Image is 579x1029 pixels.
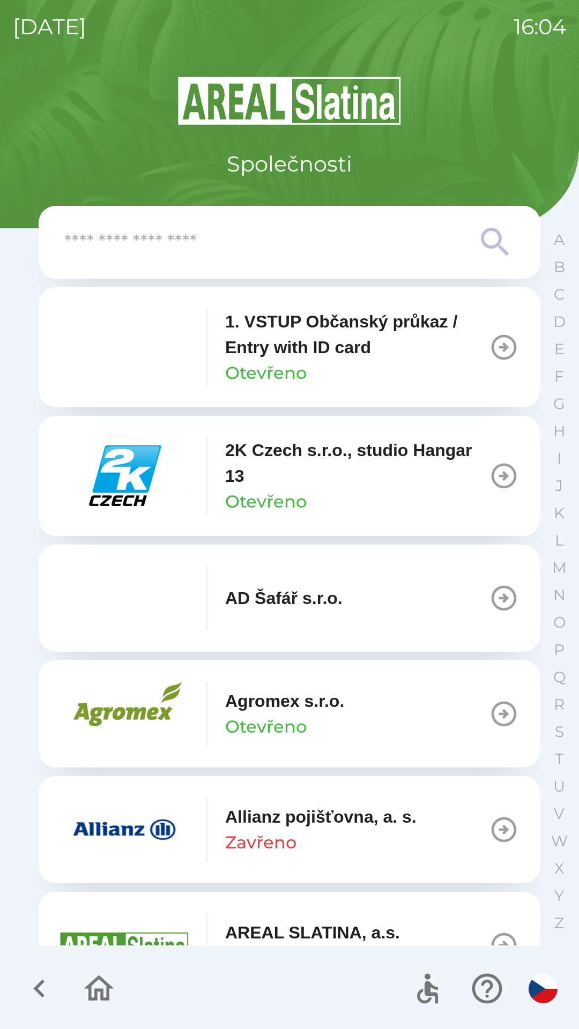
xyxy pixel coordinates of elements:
[554,859,564,878] p: X
[554,504,565,523] p: K
[60,315,189,379] img: 79c93659-7a2c-460d-85f3-2630f0b529cc.png
[60,444,189,508] img: 46855577-05aa-44e5-9e88-426d6f140dc0.png
[546,527,573,554] button: L
[554,886,564,905] p: Y
[554,695,565,714] p: R
[553,422,566,441] p: H
[553,312,566,331] p: D
[555,750,563,769] p: T
[39,776,540,883] button: Allianz pojišťovna, a. s.Zavřeno
[546,417,573,445] button: H
[551,832,568,851] p: W
[546,609,573,636] button: O
[555,531,563,550] p: L
[546,390,573,417] button: G
[546,281,573,308] button: C
[225,830,296,855] p: Zavřeno
[39,416,540,536] button: 2K Czech s.r.o., studio Hangar 13Otevřeno
[554,340,565,359] p: E
[555,476,563,495] p: J
[546,445,573,472] button: I
[546,855,573,882] button: X
[546,253,573,281] button: B
[546,499,573,527] button: K
[546,773,573,800] button: U
[546,745,573,773] button: T
[546,827,573,855] button: W
[60,913,189,978] img: aad3f322-fb90-43a2-be23-5ead3ef36ce5.png
[39,287,540,407] button: 1. VSTUP Občanský průkaz / Entry with ID cardOtevřeno
[546,335,573,363] button: E
[13,11,86,43] p: [DATE]
[553,586,566,605] p: N
[546,363,573,390] button: F
[227,148,352,180] p: Společnosti
[60,682,189,746] img: 33c739ec-f83b-42c3-a534-7980a31bd9ae.png
[546,581,573,609] button: N
[554,804,565,823] p: V
[60,566,189,630] img: fe4c8044-c89c-4fb5-bacd-c2622eeca7e4.png
[39,892,540,999] button: AREAL SLATINA, a.s.Otevřeno
[554,258,565,277] p: B
[225,920,400,945] p: AREAL SLATINA, a.s.
[514,11,566,43] p: 16:04
[60,797,189,862] img: f3415073-8ef0-49a2-9816-fbbc8a42d535.png
[225,360,307,386] p: Otevřeno
[225,437,489,489] p: 2K Czech s.r.o., studio Hangar 13
[225,688,344,714] p: Agromex s.r.o.
[225,489,307,514] p: Otevřeno
[555,722,564,741] p: S
[225,585,343,611] p: AD Šafář s.r.o.
[529,974,558,1003] img: cs flag
[225,804,417,830] p: Allianz pojišťovna, a. s.
[546,718,573,745] button: S
[554,285,565,304] p: C
[546,472,573,499] button: J
[554,640,565,659] p: P
[553,613,566,632] p: O
[39,660,540,767] button: Agromex s.r.o.Otevřeno
[546,308,573,335] button: D
[553,394,565,413] p: G
[546,882,573,909] button: Y
[554,914,564,933] p: Z
[546,636,573,663] button: P
[546,691,573,718] button: R
[546,226,573,253] button: A
[557,449,561,468] p: I
[554,367,564,386] p: F
[225,309,489,360] p: 1. VSTUP Občanský průkaz / Entry with ID card
[546,909,573,937] button: Z
[225,714,307,740] p: Otevřeno
[546,663,573,691] button: Q
[553,777,565,796] p: U
[546,554,573,581] button: M
[553,668,566,687] p: Q
[554,230,565,249] p: A
[39,545,540,652] button: AD Šafář s.r.o.
[39,75,540,126] img: Logo
[552,558,567,577] p: M
[546,800,573,827] button: V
